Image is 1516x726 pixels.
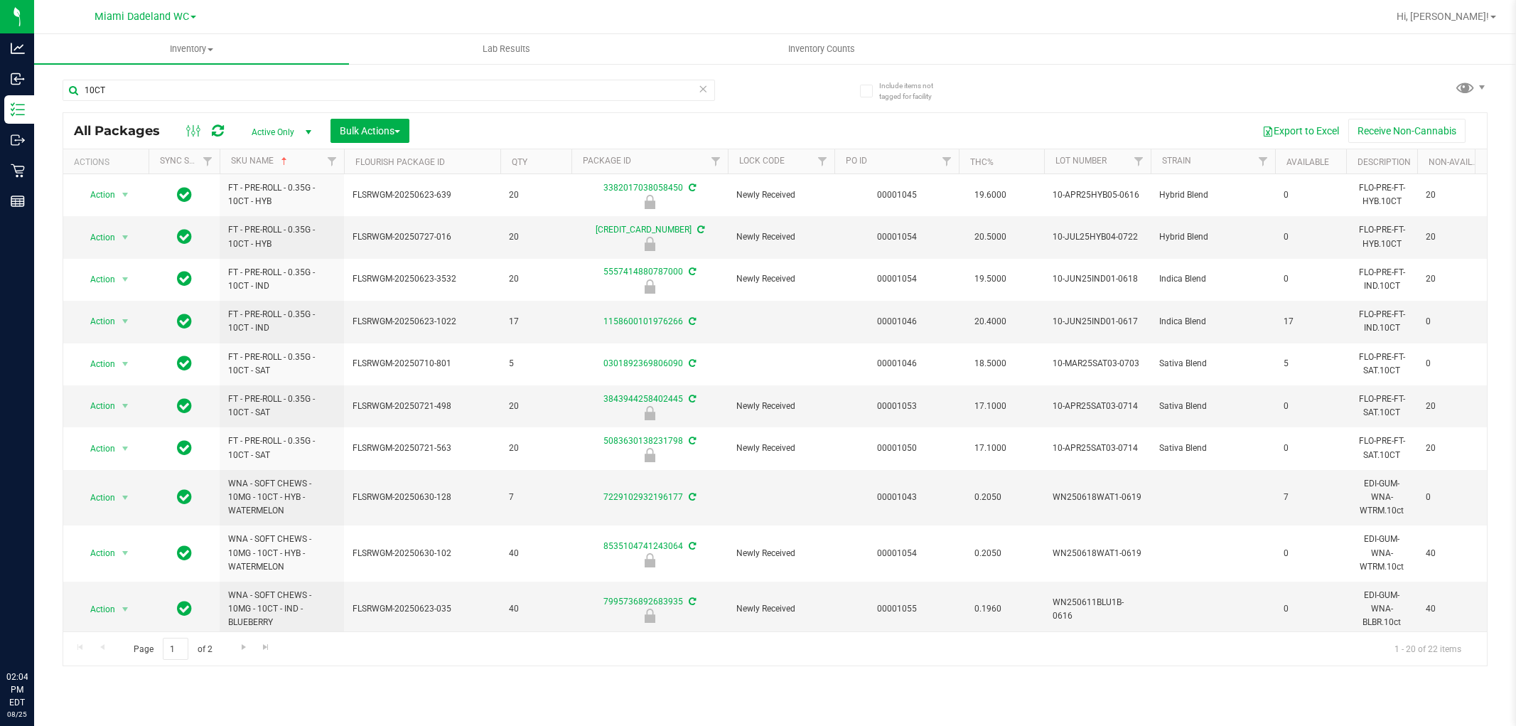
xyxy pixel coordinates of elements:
span: Miami Dadeland WC [95,11,189,23]
span: Newly Received [736,230,826,244]
div: Newly Received [569,448,730,462]
span: 10-MAR25SAT03-0703 [1053,357,1142,370]
span: 0.2050 [967,543,1009,564]
a: 00001055 [877,604,917,614]
span: 10-APR25SAT03-0714 [1053,442,1142,455]
iframe: Resource center [14,612,57,655]
span: FLSRWGM-20250710-801 [353,357,492,370]
a: THC% [970,157,994,167]
span: FLSRWGM-20250721-498 [353,400,492,413]
span: select [117,354,134,374]
span: 40 [1426,602,1480,616]
a: Filter [321,149,344,174]
span: Action [77,543,116,563]
span: In Sync [177,227,192,247]
a: Go to the next page [233,638,254,657]
span: FT - PRE-ROLL - 0.35G - 10CT - HYB [228,181,335,208]
span: FLSRWGM-20250630-128 [353,491,492,504]
span: Include items not tagged for facility [879,80,950,102]
inline-svg: Retail [11,164,25,178]
a: 3843944258402445 [603,394,683,404]
span: FLSRWGM-20250623-3532 [353,272,492,286]
span: FT - PRE-ROLL - 0.35G - 10CT - SAT [228,434,335,461]
span: 1 - 20 of 22 items [1383,638,1473,659]
span: FT - PRE-ROLL - 0.35G - 10CT - HYB [228,223,335,250]
span: Inventory Counts [769,43,874,55]
span: 20 [509,230,563,244]
span: 0 [1284,602,1338,616]
span: 20 [509,442,563,455]
a: [CREDIT_CARD_NUMBER] [596,225,692,235]
a: Filter [935,149,959,174]
input: 1 [163,638,188,660]
a: Filter [1127,149,1151,174]
span: Newly Received [736,442,826,455]
span: FT - PRE-ROLL - 0.35G - 10CT - SAT [228,393,335,420]
span: 10-APR25HYB05-0616 [1053,188,1142,202]
span: FLSRWGM-20250623-1022 [353,315,492,329]
a: 00001045 [877,190,917,200]
span: Newly Received [736,188,826,202]
div: Newly Received [569,279,730,294]
span: 0 [1284,230,1338,244]
div: Newly Received [569,553,730,567]
span: WNA - SOFT CHEWS - 10MG - 10CT - HYB - WATERMELON [228,477,335,518]
span: All Packages [74,123,174,139]
inline-svg: Analytics [11,41,25,55]
span: FLSRWGM-20250727-016 [353,230,492,244]
span: Indica Blend [1159,272,1267,286]
a: 00001054 [877,232,917,242]
a: 00001046 [877,358,917,368]
button: Receive Non-Cannabis [1348,119,1466,143]
inline-svg: Inventory [11,102,25,117]
a: 00001054 [877,274,917,284]
span: 40 [1426,547,1480,560]
span: FT - PRE-ROLL - 0.35G - 10CT - IND [228,266,335,293]
a: 5083630138231798 [603,436,683,446]
span: Clear [699,80,709,98]
div: EDI-GUM-WNA-BLBR.10ct [1355,587,1409,631]
span: 0 [1284,547,1338,560]
span: 20 [509,272,563,286]
span: 17 [1284,315,1338,329]
span: WN250618WAT1-0619 [1053,491,1142,504]
p: 02:04 PM EDT [6,671,28,709]
span: 7 [509,491,563,504]
span: 17 [509,315,563,329]
span: Lab Results [463,43,549,55]
div: FLO-PRE-FT-SAT.10CT [1355,349,1409,379]
span: Action [77,354,116,374]
span: 0 [1426,357,1480,370]
span: Sativa Blend [1159,400,1267,413]
div: Actions [74,157,143,167]
span: Sync from Compliance System [687,394,696,404]
a: 1158600101976266 [603,316,683,326]
span: 0 [1284,400,1338,413]
div: EDI-GUM-WNA-WTRM.10ct [1355,476,1409,520]
span: Hybrid Blend [1159,230,1267,244]
span: 20 [1426,188,1480,202]
span: 0.2050 [967,487,1009,508]
a: 00001046 [877,316,917,326]
span: Inventory [34,43,349,55]
span: FT - PRE-ROLL - 0.35G - 10CT - IND [228,308,335,335]
div: FLO-PRE-FT-SAT.10CT [1355,433,1409,463]
span: In Sync [177,311,192,331]
span: Sync from Compliance System [687,267,696,277]
span: WNA - SOFT CHEWS - 10MG - 10CT - IND - BLUEBERRY [228,589,335,630]
a: Lab Results [349,34,664,64]
span: Sativa Blend [1159,442,1267,455]
span: 19.6000 [967,185,1014,205]
a: 00001050 [877,443,917,453]
span: In Sync [177,396,192,416]
a: 0301892369806090 [603,358,683,368]
a: PO ID [846,156,867,166]
span: FLSRWGM-20250623-639 [353,188,492,202]
span: In Sync [177,599,192,619]
a: Filter [811,149,834,174]
div: EDI-GUM-WNA-WTRM.10ct [1355,531,1409,575]
a: 00001053 [877,401,917,411]
span: select [117,599,134,619]
a: Flourish Package ID [355,157,445,167]
span: Action [77,269,116,289]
